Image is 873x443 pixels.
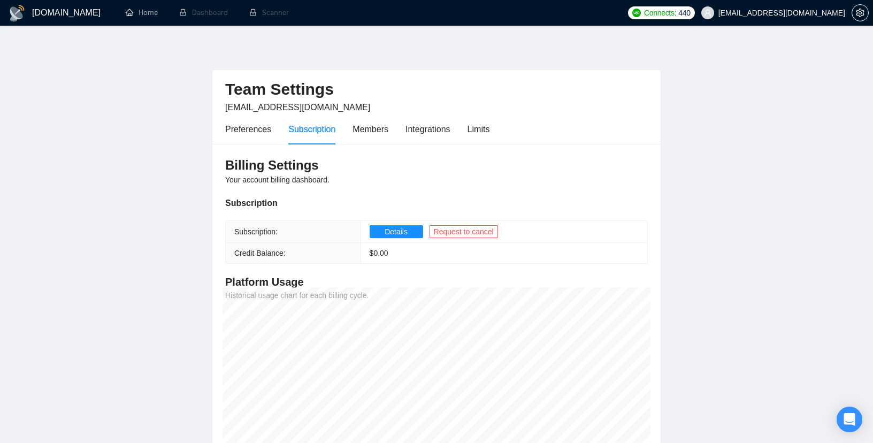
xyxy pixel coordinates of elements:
div: Members [353,123,388,136]
span: setting [852,9,868,17]
a: homeHome [126,8,158,17]
div: Subscription [225,196,648,210]
span: Your account billing dashboard. [225,175,330,184]
span: 440 [678,7,690,19]
span: [EMAIL_ADDRESS][DOMAIN_NAME] [225,103,370,112]
img: upwork-logo.png [632,9,641,17]
button: Details [370,225,423,238]
img: logo [9,5,26,22]
span: Request to cancel [434,226,494,238]
h4: Platform Usage [225,274,648,289]
button: setting [852,4,869,21]
div: Integrations [405,123,450,136]
button: Request to cancel [430,225,498,238]
div: Subscription [288,123,335,136]
div: Open Intercom Messenger [837,407,862,432]
span: Credit Balance: [234,249,286,257]
span: Subscription: [234,227,278,236]
h2: Team Settings [225,79,648,101]
span: Details [385,226,408,238]
span: user [704,9,711,17]
div: Limits [468,123,490,136]
h3: Billing Settings [225,157,648,174]
div: Preferences [225,123,271,136]
a: setting [852,9,869,17]
span: Connects: [644,7,676,19]
span: $ 0.00 [370,249,388,257]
